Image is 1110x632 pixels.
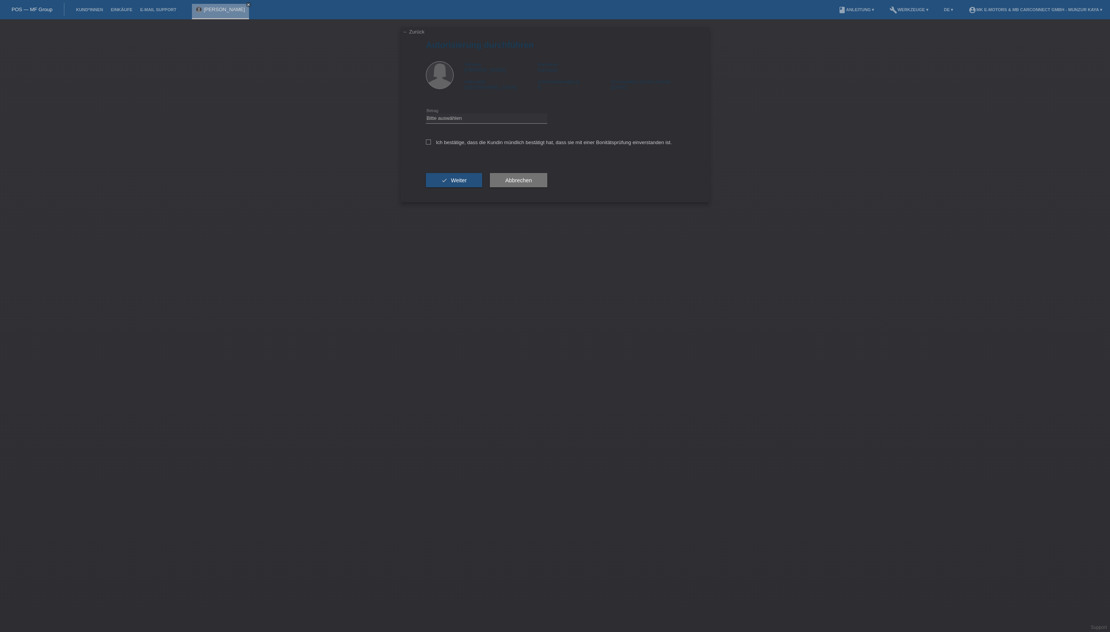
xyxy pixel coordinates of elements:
i: check [441,177,447,183]
a: account_circleMK E-MOTORS & MB CarConnect GmbH - Munzur Kaya ▾ [965,7,1106,12]
div: Karmoun [538,61,611,73]
span: Nachname [538,62,558,67]
span: Einreisedatum gemäss Ausweis [611,79,671,84]
span: Vorname [464,62,481,67]
i: account_circle [969,6,976,14]
a: DE ▾ [940,7,957,12]
a: close [246,2,251,7]
h1: Autorisierung durchführen [426,40,684,50]
i: build [890,6,897,14]
a: Einkäufe [107,7,136,12]
a: buildWerkzeuge ▾ [886,7,932,12]
div: [DATE] [611,79,684,90]
a: Support [1091,625,1107,630]
label: Ich bestätige, dass die Kundin mündlich bestätigt hat, dass sie mit einer Bonitätsprüfung einvers... [426,140,672,145]
i: book [838,6,846,14]
a: POS — MF Group [12,7,52,12]
a: bookAnleitung ▾ [834,7,878,12]
a: Kund*innen [72,7,107,12]
a: [PERSON_NAME] [204,7,245,12]
span: Abbrechen [505,177,532,183]
a: E-Mail Support [136,7,180,12]
span: Nationalität [464,79,486,84]
i: close [247,3,251,7]
div: B [538,79,611,90]
button: Abbrechen [490,173,547,188]
div: [GEOGRAPHIC_DATA] [464,79,538,90]
span: Aufenthaltsbewilligung [538,79,580,84]
button: check Weiter [426,173,482,188]
a: ← Zurück [403,29,424,35]
span: Weiter [451,177,467,183]
div: [PERSON_NAME] [464,61,538,73]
